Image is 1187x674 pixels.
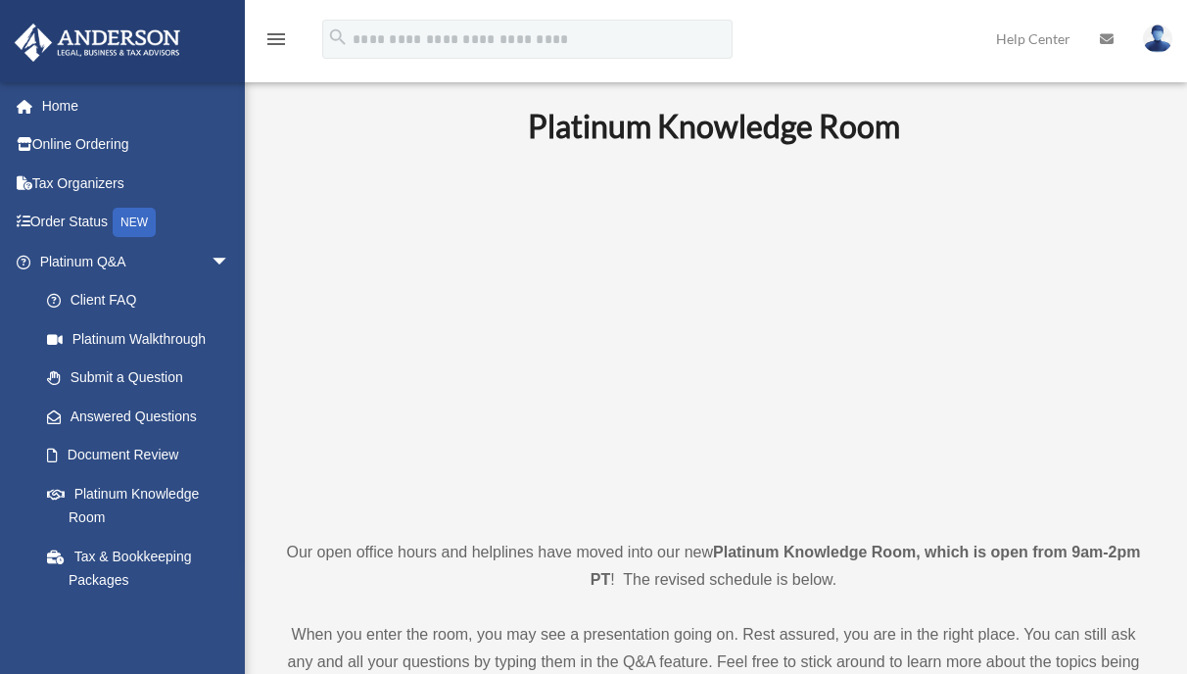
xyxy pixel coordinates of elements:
b: Platinum Knowledge Room [528,107,900,145]
a: menu [264,34,288,51]
p: Our open office hours and helplines have moved into our new ! The revised schedule is below. [279,539,1148,594]
a: Document Review [27,436,260,475]
iframe: 231110_Toby_KnowledgeRoom [420,171,1008,503]
a: Home [14,86,260,125]
a: Order StatusNEW [14,203,260,243]
a: Tax & Bookkeeping Packages [27,537,260,600]
a: Submit a Question [27,359,260,398]
a: Platinum Q&Aarrow_drop_down [14,242,260,281]
img: Anderson Advisors Platinum Portal [9,24,186,62]
a: Tax Organizers [14,164,260,203]
span: arrow_drop_down [211,242,250,282]
img: User Pic [1143,24,1172,53]
strong: Platinum Knowledge Room, which is open from 9am-2pm PT [591,544,1141,588]
div: NEW [113,208,156,237]
i: menu [264,27,288,51]
a: Platinum Knowledge Room [27,474,250,537]
a: Land Trust & Deed Forum [27,600,260,639]
a: Client FAQ [27,281,260,320]
a: Online Ordering [14,125,260,165]
a: Answered Questions [27,397,260,436]
i: search [327,26,349,48]
a: Platinum Walkthrough [27,319,260,359]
